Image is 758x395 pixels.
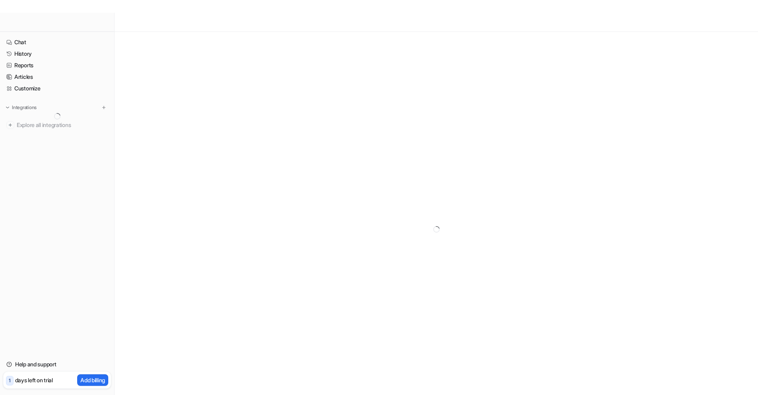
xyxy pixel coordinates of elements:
[9,377,11,384] p: 1
[80,376,105,384] p: Add billing
[17,119,108,131] span: Explore all integrations
[3,71,111,82] a: Articles
[12,104,37,111] p: Integrations
[6,121,14,129] img: explore all integrations
[101,105,107,110] img: menu_add.svg
[3,60,111,71] a: Reports
[5,105,10,110] img: expand menu
[3,48,111,59] a: History
[3,83,111,94] a: Customize
[77,374,108,386] button: Add billing
[15,376,53,384] p: days left on trial
[3,119,111,131] a: Explore all integrations
[3,37,111,48] a: Chat
[3,359,111,370] a: Help and support
[3,104,39,111] button: Integrations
